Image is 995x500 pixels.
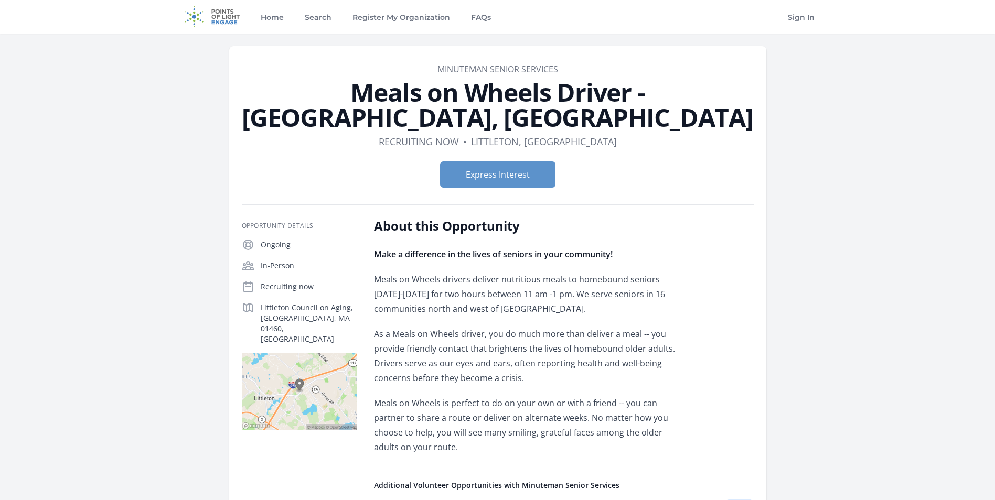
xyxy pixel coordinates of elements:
[261,302,357,344] p: Littleton Council on Aging, [GEOGRAPHIC_DATA], MA 01460, [GEOGRAPHIC_DATA]
[374,272,681,316] p: Meals on Wheels drivers deliver nutritious meals to homebound seniors [DATE]-[DATE] for two hours...
[374,396,681,454] p: Meals on Wheels is perfect to do on your own or with a friend -- you can partner to share a route...
[440,161,555,188] button: Express Interest
[463,134,467,149] div: •
[261,260,357,271] p: In-Person
[374,480,754,491] h4: Additional Volunteer Opportunities with Minuteman Senior Services
[374,327,681,385] p: As a Meals on Wheels driver, you do much more than deliver a meal -- you provide friendly contact...
[437,63,558,75] a: Minuteman Senior Services
[242,222,357,230] h3: Opportunity Details
[374,218,681,234] h2: About this Opportunity
[261,281,357,292] p: Recruiting now
[261,240,357,250] p: Ongoing
[471,134,617,149] dd: Littleton, [GEOGRAPHIC_DATA]
[374,248,613,260] strong: Make a difference in the lives of seniors in your community!
[242,80,754,130] h1: Meals on Wheels Driver - [GEOGRAPHIC_DATA], [GEOGRAPHIC_DATA]
[379,134,459,149] dd: Recruiting now
[242,353,357,430] img: Map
